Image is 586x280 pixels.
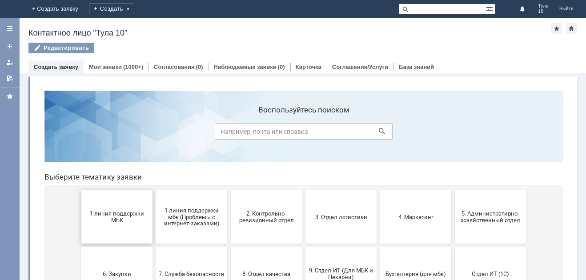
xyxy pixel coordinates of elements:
button: 2. Контрольно-ревизионный отдел [193,107,265,160]
span: 7. Служба безопасности [121,187,187,193]
button: 3. Отдел логистики [268,107,339,160]
button: 1 линия поддержки мбк (Проблемы с интернет-заказами) [119,107,190,160]
span: [PERSON_NAME]. Услуги ИТ для МБК (оформляет L1) [420,237,486,257]
span: 1 линия поддержки мбк (Проблемы с интернет-заказами) [121,123,187,143]
a: Создать заявку [3,39,17,53]
div: (1000+) [123,64,143,70]
button: Это соглашение не активно! [343,220,414,274]
a: Согласования [154,64,195,70]
a: Создать заявку [34,64,78,70]
div: Добавить в избранное [551,23,562,34]
span: 5. Административно-хозяйственный отдел [420,127,486,140]
span: 1 линия поддержки МБК [47,127,112,140]
label: Воспользуйтесь поиском [177,22,355,31]
button: Отдел-ИТ (Битрикс24 и CRM) [44,220,115,274]
span: 2. Контрольно-ревизионный отдел [196,127,262,140]
input: Например, почта или справка [177,40,355,56]
div: (0) [278,64,285,70]
span: 3. Отдел логистики [271,130,337,136]
span: 6. Закупки [47,187,112,193]
span: Тула [538,4,549,9]
a: Мои заявки [89,64,122,70]
span: Расширенный поиск [486,4,495,12]
span: Это соглашение не активно! [345,240,411,254]
button: Отдел ИТ (1С) [417,164,489,217]
button: 4. Маркетинг [343,107,414,160]
button: Отдел-ИТ (Офис) [119,220,190,274]
div: Сделать домашней страницей [566,23,577,34]
button: 6. Закупки [44,164,115,217]
a: Карточка [296,64,321,70]
a: База знаний [399,64,434,70]
header: Выберите тематику заявки [7,89,526,98]
button: 1 линия поддержки МБК [44,107,115,160]
button: [PERSON_NAME]. Услуги ИТ для МБК (оформляет L1) [417,220,489,274]
div: (0) [196,64,203,70]
span: Отдел ИТ (1С) [420,187,486,193]
button: 7. Служба безопасности [119,164,190,217]
button: 9. Отдел-ИТ (Для МБК и Пекарни) [268,164,339,217]
span: 4. Маркетинг [345,130,411,136]
a: Наблюдаемые заявки [214,64,277,70]
a: Мои заявки [3,55,17,69]
a: Мои согласования [3,71,17,85]
a: Соглашения/Услуги [332,64,388,70]
span: Отдел-ИТ (Битрикс24 и CRM) [47,240,112,254]
span: Финансовый отдел [196,244,262,250]
span: 9. Отдел-ИТ (Для МБК и Пекарни) [271,184,337,197]
button: 8. Отдел качества [193,164,265,217]
button: Бухгалтерия (для мбк) [343,164,414,217]
span: 8. Отдел качества [196,187,262,193]
span: Франчайзинг [271,244,337,250]
span: 10 [538,9,549,14]
button: Финансовый отдел [193,220,265,274]
span: Бухгалтерия (для мбк) [345,187,411,193]
button: 5. Административно-хозяйственный отдел [417,107,489,160]
button: Франчайзинг [268,220,339,274]
span: Отдел-ИТ (Офис) [121,244,187,250]
div: Создать [89,4,134,14]
div: Контактное лицо "Тула 10" [28,28,551,37]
